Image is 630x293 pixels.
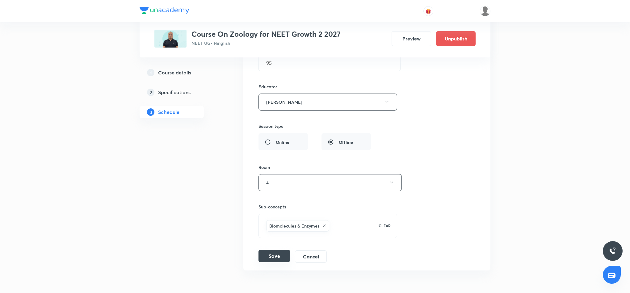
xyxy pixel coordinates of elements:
[140,7,189,16] a: Company Logo
[258,174,402,191] button: 4
[258,164,270,170] h6: Room
[392,31,431,46] button: Preview
[436,31,476,46] button: Unpublish
[158,69,191,76] h5: Course details
[147,108,154,116] p: 3
[295,250,327,263] button: Cancel
[258,250,290,262] button: Save
[154,30,187,48] img: 65A8EFD4-3296-4630-A372-828C04E81E2F_plus.png
[158,108,179,116] h5: Schedule
[258,83,397,90] h6: Educator
[258,94,397,111] button: [PERSON_NAME]
[147,69,154,76] p: 1
[258,123,283,129] h6: Session type
[259,55,400,71] input: 95
[140,7,189,14] img: Company Logo
[426,8,431,14] img: avatar
[379,223,391,228] p: CLEAR
[423,6,433,16] button: avatar
[140,86,224,98] a: 2Specifications
[258,203,397,210] h6: Sub-concepts
[191,30,341,39] h3: Course On Zoology for NEET Growth 2 2027
[609,247,616,255] img: ttu
[158,89,191,96] h5: Specifications
[147,89,154,96] p: 2
[480,6,490,16] img: Shivank
[191,40,341,46] p: NEET UG • Hinglish
[269,223,319,229] h6: Biomolecules & Enzymes
[140,66,224,79] a: 1Course details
